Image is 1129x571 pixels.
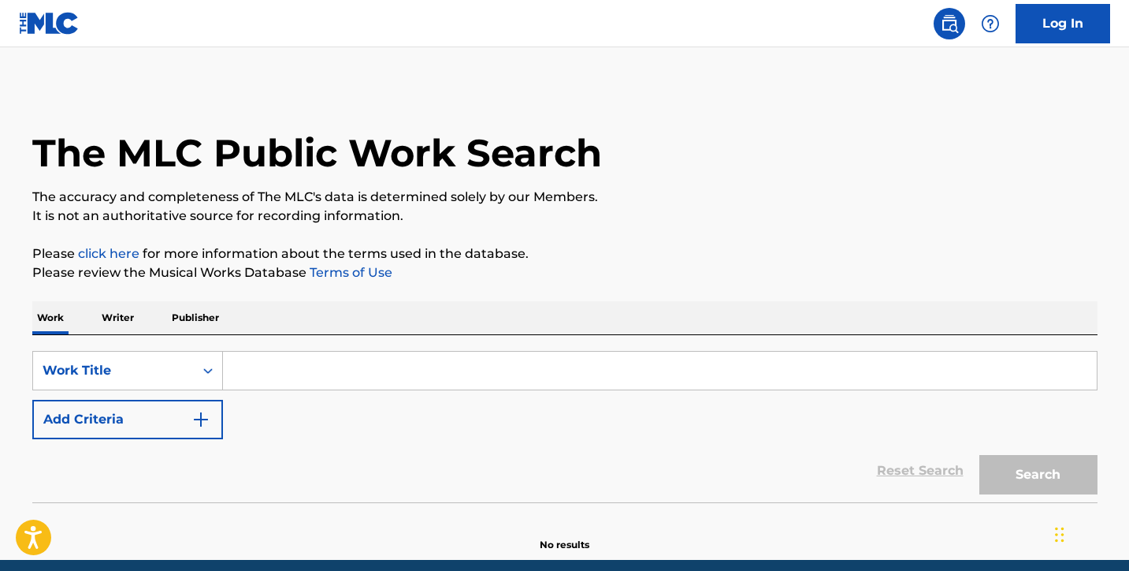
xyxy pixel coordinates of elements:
[934,8,965,39] a: Public Search
[19,12,80,35] img: MLC Logo
[32,244,1097,263] p: Please for more information about the terms used in the database.
[78,246,139,261] a: click here
[1016,4,1110,43] a: Log In
[540,519,589,552] p: No results
[306,265,392,280] a: Terms of Use
[32,301,69,334] p: Work
[32,400,223,439] button: Add Criteria
[940,14,959,33] img: search
[981,14,1000,33] img: help
[43,361,184,380] div: Work Title
[191,410,210,429] img: 9d2ae6d4665cec9f34b9.svg
[32,188,1097,207] p: The accuracy and completeness of The MLC's data is determined solely by our Members.
[32,129,602,177] h1: The MLC Public Work Search
[97,301,139,334] p: Writer
[975,8,1006,39] div: Help
[1055,511,1064,558] div: Drag
[32,351,1097,502] form: Search Form
[1050,495,1129,571] iframe: Chat Widget
[167,301,224,334] p: Publisher
[32,207,1097,226] p: It is not an authoritative source for recording information.
[32,263,1097,282] p: Please review the Musical Works Database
